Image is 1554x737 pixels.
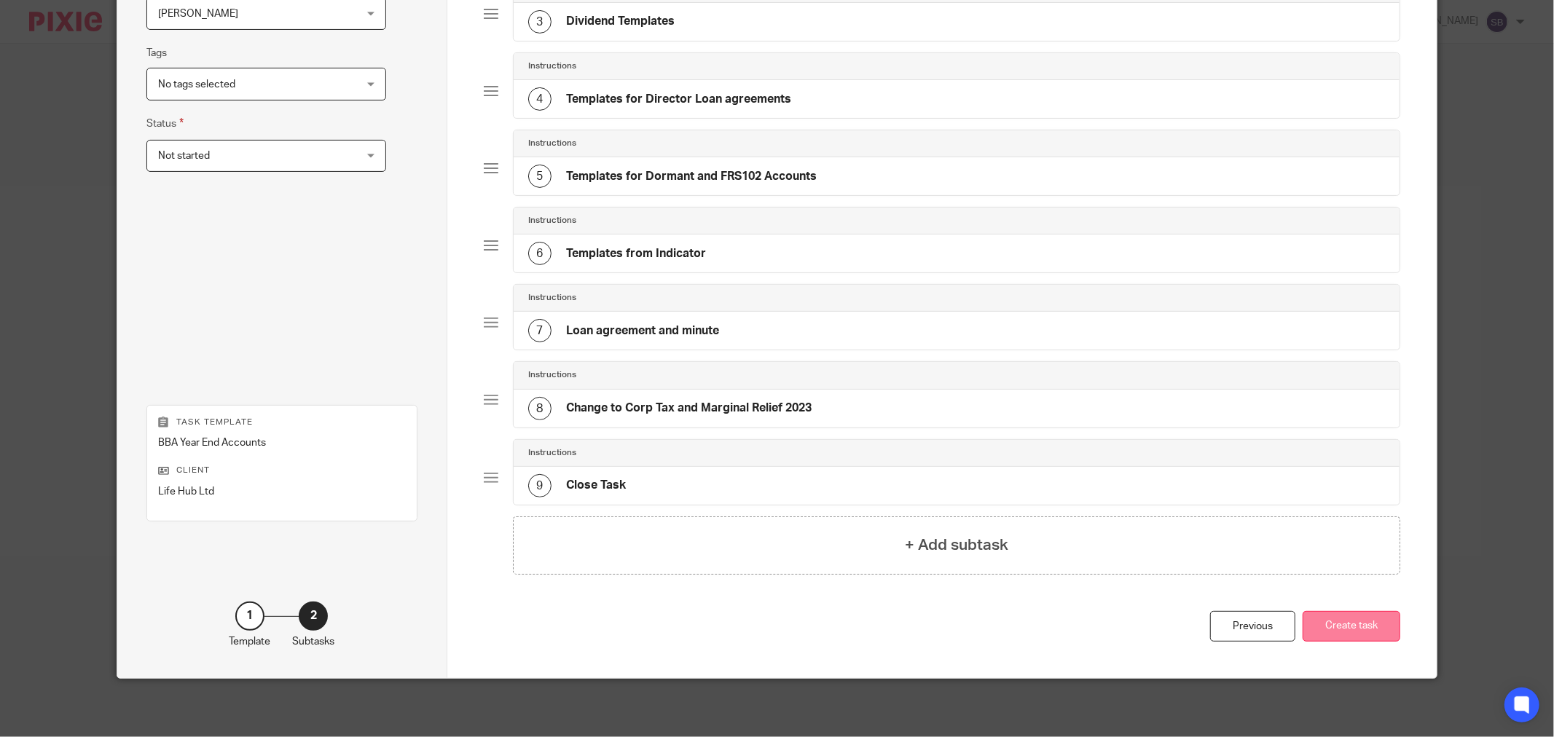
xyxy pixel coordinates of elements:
h4: Instructions [528,60,576,72]
p: Life Hub Ltd [158,484,406,499]
div: 9 [528,474,552,497]
p: Template [229,634,270,649]
h4: Close Task [566,478,626,493]
div: 7 [528,319,552,342]
h4: Templates for Director Loan agreements [566,92,791,107]
h4: Instructions [528,292,576,304]
h4: Loan agreement and minute [566,323,719,339]
span: No tags selected [158,79,235,90]
button: Create task [1303,611,1400,642]
label: Tags [146,46,167,60]
h4: Change to Corp Tax and Marginal Relief 2023 [566,401,812,416]
p: BBA Year End Accounts [158,435,406,450]
div: 3 [528,10,552,33]
h4: Instructions [528,447,576,459]
h4: Instructions [528,215,576,226]
h4: Templates from Indicator [566,246,706,261]
p: Task template [158,417,406,428]
p: Subtasks [292,634,334,649]
h4: Dividend Templates [566,14,675,29]
h4: Templates for Dormant and FRS102 Accounts [566,169,817,184]
div: 8 [528,397,552,420]
h4: Instructions [528,369,576,381]
span: Not started [158,151,210,161]
div: 5 [528,165,552,188]
div: 2 [299,602,328,631]
h4: Instructions [528,138,576,149]
div: 4 [528,87,552,111]
span: [PERSON_NAME] [158,9,238,19]
p: Client [158,465,406,476]
div: 1 [235,602,264,631]
div: 6 [528,242,552,265]
div: Previous [1210,611,1295,642]
h4: + Add subtask [905,534,1008,556]
label: Status [146,115,184,132]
